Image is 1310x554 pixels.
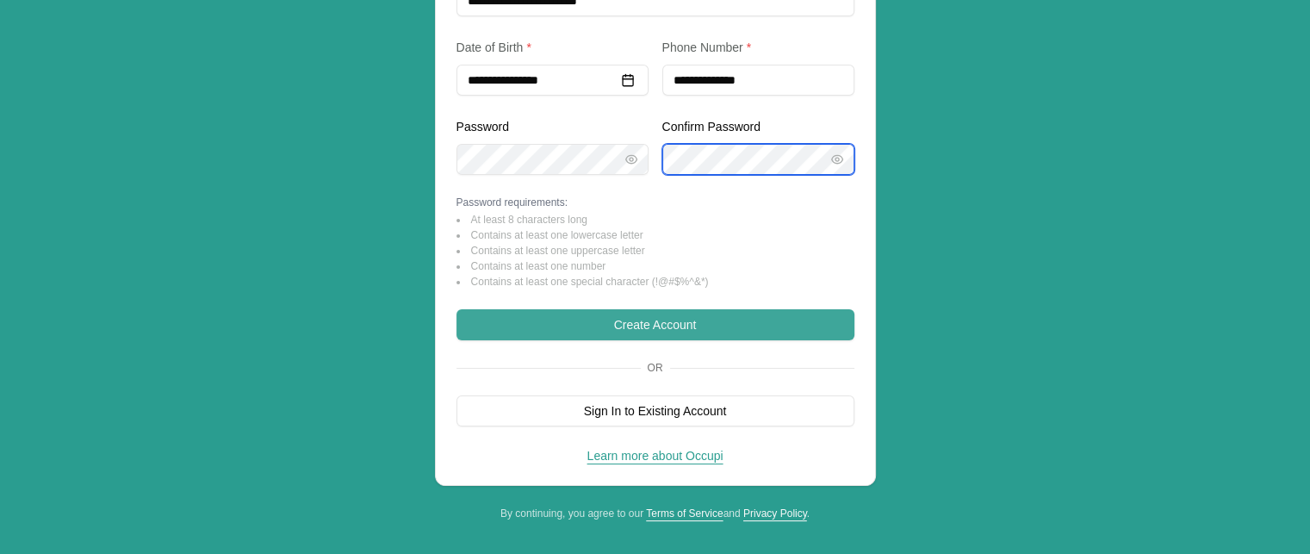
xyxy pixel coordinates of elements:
[435,507,876,520] div: By continuing, you agree to our and .
[587,449,723,463] a: Learn more about Occupi
[646,507,723,520] a: Terms of Service
[456,196,854,209] p: Password requirements:
[456,259,854,273] li: Contains at least one number
[641,361,670,375] span: Or
[456,244,854,258] li: Contains at least one uppercase letter
[456,213,854,227] li: At least 8 characters long
[456,120,509,134] label: Password
[456,309,854,340] button: Create Account
[743,507,807,520] a: Privacy Policy
[456,228,854,242] li: Contains at least one lowercase letter
[456,40,531,54] label: Date of Birth
[662,40,752,54] label: Phone Number
[456,275,854,289] li: Contains at least one special character (!@#$%^&*)
[456,395,854,426] button: Sign In to Existing Account
[662,120,761,134] label: Confirm Password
